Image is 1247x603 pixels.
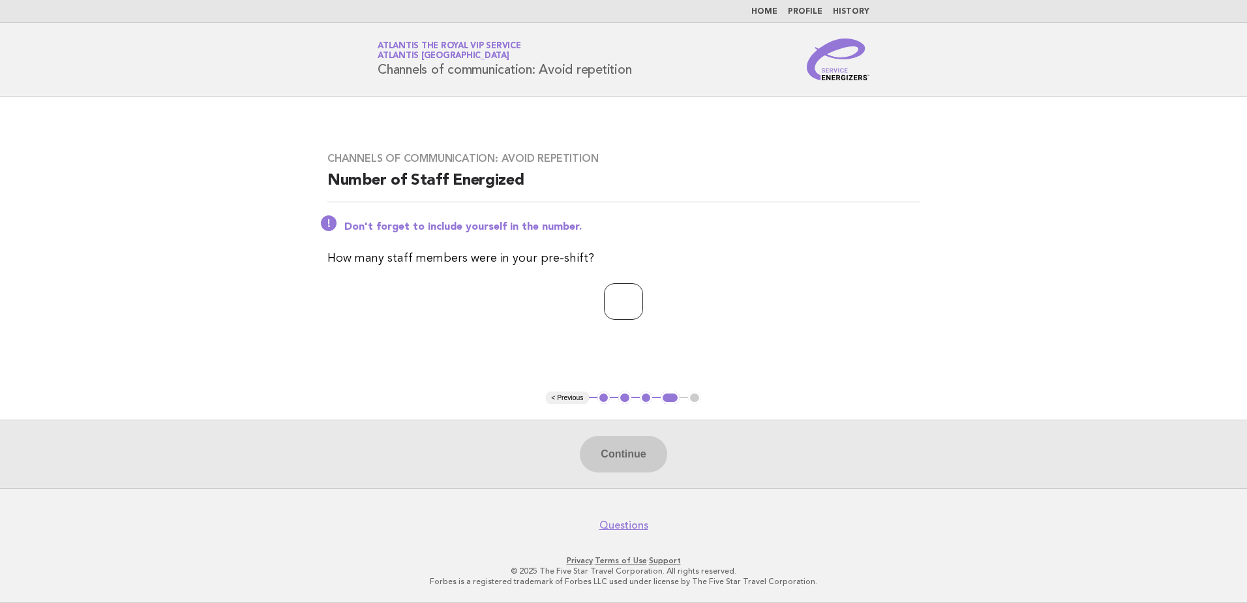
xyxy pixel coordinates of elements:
[546,392,588,405] button: < Previous
[567,556,593,565] a: Privacy
[327,170,920,202] h2: Number of Staff Energized
[224,555,1023,566] p: · ·
[224,576,1023,587] p: Forbes is a registered trademark of Forbes LLC used under license by The Five Star Travel Corpora...
[599,519,648,532] a: Questions
[327,249,920,268] p: How many staff members were in your pre-shift?
[807,39,869,80] img: Service Energizers
[788,8,822,16] a: Profile
[595,556,647,565] a: Terms of Use
[597,392,610,405] button: 1
[640,392,653,405] button: 3
[649,556,681,565] a: Support
[378,52,509,61] span: Atlantis [GEOGRAPHIC_DATA]
[833,8,869,16] a: History
[618,392,631,405] button: 2
[344,221,920,234] p: Don't forget to include yourself in the number.
[751,8,777,16] a: Home
[378,42,521,60] a: Atlantis the Royal VIP ServiceAtlantis [GEOGRAPHIC_DATA]
[661,392,680,405] button: 4
[378,42,631,76] h1: Channels of communication: Avoid repetition
[327,152,920,165] h3: Channels of communication: Avoid repetition
[224,566,1023,576] p: © 2025 The Five Star Travel Corporation. All rights reserved.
